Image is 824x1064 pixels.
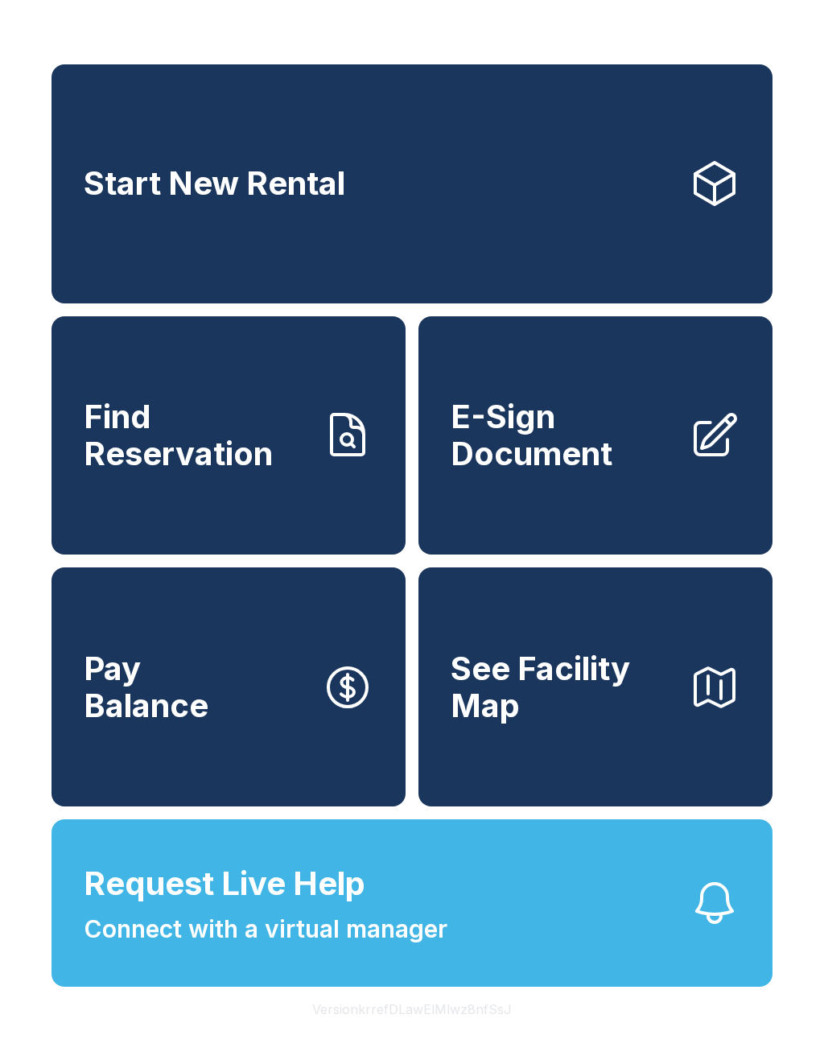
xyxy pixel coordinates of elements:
[418,567,772,806] button: See Facility Map
[84,860,365,908] span: Request Live Help
[84,911,447,947] span: Connect with a virtual manager
[84,165,345,202] span: Start New Rental
[451,650,676,724] span: See Facility Map
[418,316,772,555] a: E-Sign Document
[51,819,772,987] button: Request Live HelpConnect with a virtual manager
[51,567,406,806] button: PayBalance
[299,987,525,1032] button: VersionkrrefDLawElMlwz8nfSsJ
[84,650,208,724] span: Pay Balance
[84,398,309,472] span: Find Reservation
[451,398,676,472] span: E-Sign Document
[51,64,772,303] a: Start New Rental
[51,316,406,555] a: Find Reservation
